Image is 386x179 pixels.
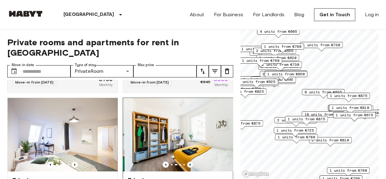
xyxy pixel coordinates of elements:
div: Map marker [327,167,370,177]
span: 1 units from €760 [242,58,279,63]
span: 1 units from €780 [264,44,301,49]
div: Map marker [239,58,282,67]
div: Map marker [258,64,301,73]
div: Map marker [300,42,343,51]
span: Private rooms and apartments for rent in [GEOGRAPHIC_DATA] [7,37,233,58]
span: 1 units from €620 [241,46,279,52]
button: Previous image [163,162,169,168]
span: 1 units from €810 [312,137,349,143]
span: 20 units from €655 [223,76,263,82]
div: Map marker [221,76,265,86]
span: 1 units from €825 [226,89,264,94]
a: Mapbox logo [242,170,269,177]
span: 2 units from €865 [277,117,314,123]
span: 1 units from €760 [330,168,367,173]
span: 4 units from €605 [260,29,297,34]
div: Map marker [239,46,281,55]
div: Map marker [260,71,302,80]
div: Map marker [251,76,296,86]
span: 1 units from €850 [267,71,305,77]
span: Monthly [99,82,113,88]
span: 1 units from €620 [259,55,296,61]
button: tune [221,65,233,77]
span: 18 units from €650 [305,112,344,117]
img: Marketing picture of unit DE-01-046-001-05H [8,98,117,171]
span: 1 units from €810 [332,105,369,110]
span: €845 [200,79,211,85]
label: Move-in date [12,62,34,68]
div: Map marker [274,117,317,127]
div: Map marker [253,48,296,57]
span: 12 units from €645 [254,77,293,82]
a: For Business [214,11,243,18]
button: Choose date [8,65,20,77]
span: 8 units from €635 [305,89,342,95]
button: tune [209,65,221,77]
img: Habyt [7,11,44,17]
span: 1 units from €730 [303,42,340,48]
a: Log in [365,11,379,18]
span: 2 units from €625 [238,79,275,84]
button: tune [197,65,209,77]
a: About [190,11,204,18]
span: 1 units from €675 [336,112,373,118]
div: Map marker [224,88,266,98]
button: Previous image [187,162,193,168]
button: Previous image [72,162,78,168]
span: €795 [98,76,113,82]
span: Move-in from [DATE] [131,80,169,84]
a: For Landlords [253,11,284,18]
div: Map marker [327,93,370,102]
div: PrivateRoom [70,65,134,77]
a: Get in Touch [314,8,355,21]
div: Map marker [328,105,371,114]
div: Map marker [265,71,307,80]
div: Map marker [302,89,345,99]
div: Map marker [328,105,370,114]
div: Map marker [256,55,299,64]
img: Marketing picture of unit DE-01-08-020-03Q [124,98,234,171]
span: 1 units from €875 [288,116,325,122]
div: Map marker [257,28,300,38]
span: Move-in from [DATE] [15,80,53,84]
span: Monthly [215,82,228,88]
div: Map marker [274,127,316,137]
div: Map marker [329,105,372,114]
div: Map marker [275,134,318,144]
label: Max price [138,62,154,68]
div: Map marker [309,137,352,147]
label: Type of stay [75,62,96,68]
span: 1 units from €730 [262,62,299,67]
span: 1 units from €725 [276,128,314,133]
div: Map marker [333,112,376,121]
button: Previous image [47,162,53,168]
a: Blog [294,11,305,18]
span: 2 units from €875 [223,121,260,126]
span: 1 units from €875 [330,93,367,99]
span: €805 [213,76,228,82]
div: Map marker [261,43,304,53]
div: Map marker [235,79,278,88]
span: 2 units from €655 [262,71,300,77]
div: Map marker [302,111,347,121]
span: 1 units from €780 [278,134,315,140]
p: [GEOGRAPHIC_DATA] [63,11,114,18]
div: Map marker [285,116,328,125]
div: Map marker [220,120,263,130]
span: 2 units from €655 [256,48,293,54]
